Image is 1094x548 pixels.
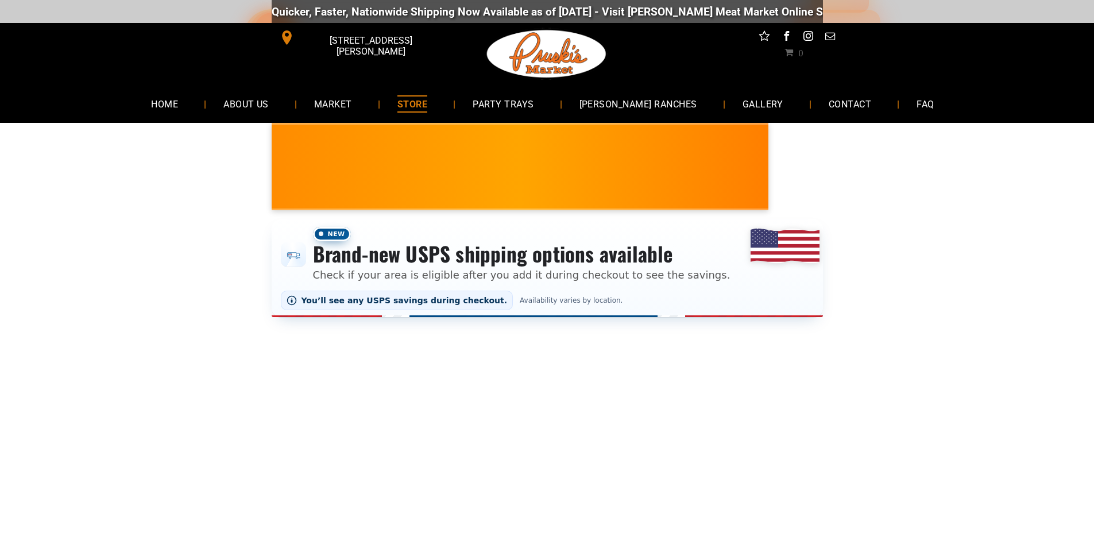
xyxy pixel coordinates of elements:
h3: Brand-new USPS shipping options available [313,241,730,267]
a: Social network [757,29,772,47]
a: ABOUT US [206,88,286,119]
a: instagram [801,29,815,47]
div: Shipping options announcement [272,219,823,317]
a: CONTACT [811,88,888,119]
span: 0 [798,48,803,57]
div: Quicker, Faster, Nationwide Shipping Now Available as of [DATE] - Visit [PERSON_NAME] Meat Market... [272,5,967,18]
a: facebook [779,29,794,47]
a: [PERSON_NAME] RANCHES [562,88,714,119]
a: HOME [134,88,195,119]
a: MARKET [297,88,369,119]
a: [STREET_ADDRESS][PERSON_NAME] [272,29,447,47]
span: Availability varies by location. [517,296,625,304]
span: [STREET_ADDRESS][PERSON_NAME] [296,29,444,63]
p: Check if your area is eligible after you add it during checkout to see the savings. [313,267,730,283]
span: New [313,227,351,241]
a: email [822,29,837,47]
a: STORE [380,88,444,119]
a: FAQ [899,88,951,119]
a: PARTY TRAYS [455,88,551,119]
span: You’ll see any USPS savings during checkout. [301,296,508,305]
img: Pruski-s+Market+HQ+Logo2-1920w.png [485,23,609,85]
a: GALLERY [725,88,801,119]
